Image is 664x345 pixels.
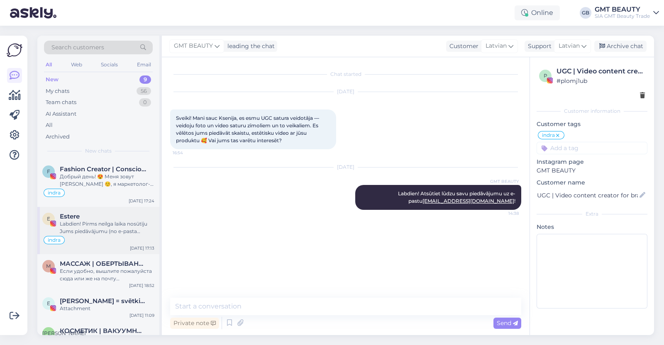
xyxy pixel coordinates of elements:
span: E [47,300,50,306]
div: Если удобно, вышлите пожалуйста сюда или же на почту [DOMAIN_NAME][EMAIL_ADDRESS][DOMAIN_NAME] [60,267,154,282]
div: Attachment [60,305,154,312]
div: 56 [137,87,151,95]
div: Support [525,42,552,51]
div: Chat started [170,70,521,78]
div: Private note [170,318,219,329]
span: indra [48,190,61,195]
span: Sveiki! Mani sauc Ksenija, es esmu UGC satura veidotāja — veidoju foto un video saturu zīmoliem u... [176,115,320,143]
span: Fashion Creator | Conscious & feminine living | Influencer [60,165,146,173]
span: 16:54 [173,150,204,156]
div: Email [135,59,153,70]
div: Добрый день! 😍 Меня зовут [PERSON_NAME] ☺️, я маркетолог-стратег. Не так давно переехала в [GEOGR... [60,173,154,188]
span: New chats [85,147,112,155]
div: AI Assistant [46,110,76,118]
div: 0 [139,98,151,107]
div: Customer information [537,107,647,115]
div: [DATE] 17:13 [130,245,154,251]
div: Online [515,5,560,20]
div: Customer [446,42,478,51]
span: GMT BEAUTY [488,178,519,185]
div: Extra [537,210,647,218]
div: [DATE] 18:52 [129,282,154,289]
div: SIA GMT Beauty Trade [595,13,650,19]
span: indra [48,238,61,243]
div: [DATE] 17:24 [129,198,154,204]
div: My chats [46,87,69,95]
div: leading the chat [224,42,275,51]
span: E [47,216,50,222]
span: МАССАЖ | ОБЕРТЫВАНИЯ | ОБУЧЕНИЯ | TALLINN [60,260,146,267]
span: КОСМЕТИК | ВАКУУМНЫЙ МАССАЖ | РИГА [60,327,146,335]
div: GMT BEAUTY [595,6,650,13]
div: Labdien! Pirms neilga laika nosūtīju Jums piedāvājumu (no e-pasta [EMAIL_ADDRESS][DOMAIN_NAME]) p... [60,220,154,235]
img: Askly Logo [7,42,22,58]
div: # plomj1ub [557,76,645,85]
span: Search customers [51,43,104,52]
span: Latvian [486,41,507,51]
span: [PERSON_NAME] [42,330,86,336]
a: [EMAIL_ADDRESS][DOMAIN_NAME] [422,198,514,204]
p: Notes [537,223,647,231]
div: [DATE] [170,88,521,95]
div: All [44,59,54,70]
a: GMT BEAUTYSIA GMT Beauty Trade [595,6,659,19]
div: Archived [46,133,70,141]
span: Estere [60,213,80,220]
p: Customer tags [537,120,647,129]
div: Web [69,59,84,70]
span: Latvian [559,41,580,51]
span: p [544,73,547,79]
span: Send [497,319,518,327]
div: Archive chat [594,41,647,52]
input: Add name [537,191,638,200]
span: 14:38 [488,210,519,216]
div: New [46,75,59,84]
p: GMT BEAUTY [537,166,647,175]
div: Socials [99,59,120,70]
div: Team chats [46,98,76,107]
span: indra [542,133,555,138]
span: GMT BEAUTY [174,41,213,51]
span: М [46,263,51,269]
div: All [46,121,53,129]
div: GB [580,7,591,19]
span: Labdien! Atsūtiet lūdzu savu piedāvājumu uz e-pastu ! [398,190,515,204]
span: F [47,168,50,175]
input: Add a tag [537,142,647,154]
div: UGC | Video content creator for brands | Lifestyle | 📍[GEOGRAPHIC_DATA] [557,66,645,76]
div: [DATE] [170,163,521,171]
span: Eva Šimo = svētki & prakses mieram & līdzsvaram [60,297,146,305]
p: Customer name [537,178,647,187]
div: [DATE] 11:09 [129,312,154,318]
div: 9 [139,75,151,84]
p: Instagram page [537,158,647,166]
